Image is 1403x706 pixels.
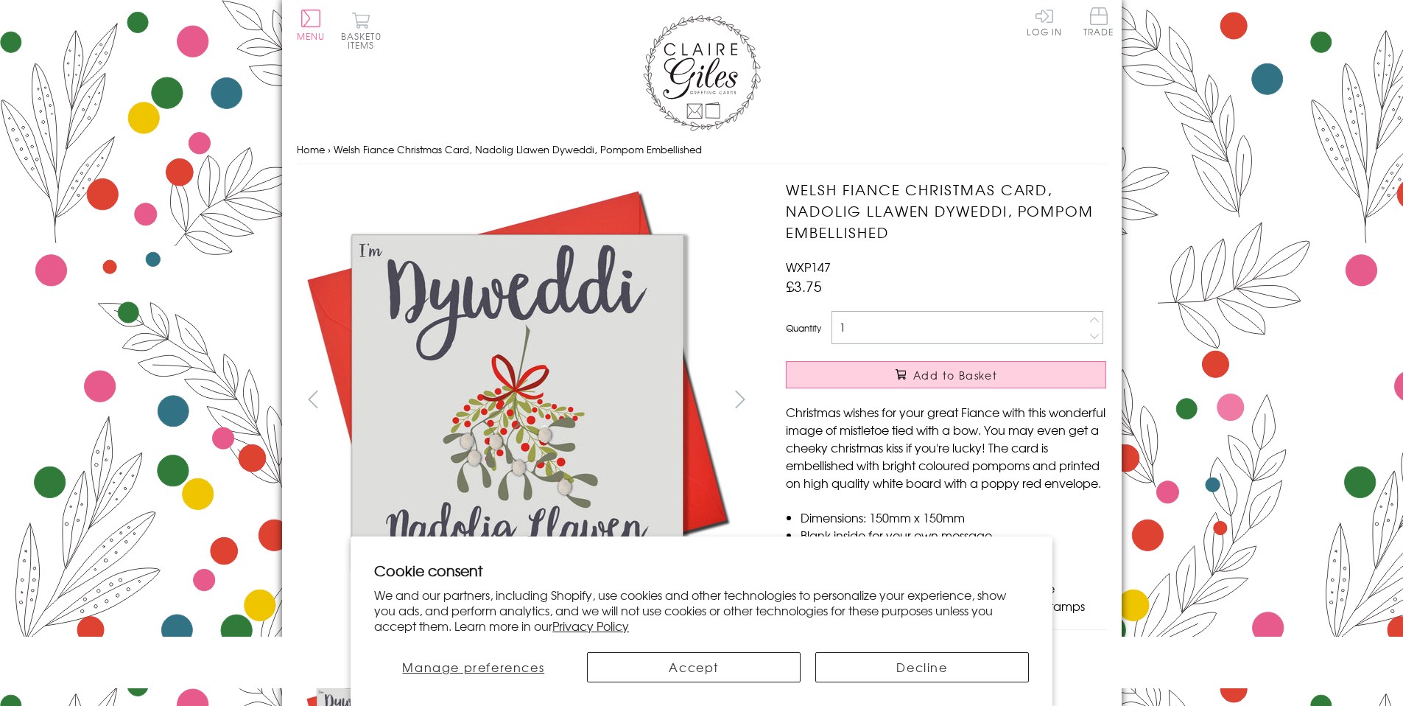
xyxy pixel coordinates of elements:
nav: breadcrumbs [297,135,1107,165]
span: Add to Basket [913,368,997,382]
h1: Welsh Fiance Christmas Card, Nadolig Llawen Dyweddi, Pompom Embellished [786,179,1106,242]
h2: Cookie consent [374,560,1029,581]
span: Trade [1083,7,1114,36]
span: Menu [297,29,326,43]
img: Claire Giles Greetings Cards [643,15,761,131]
li: Dimensions: 150mm x 150mm [801,508,1106,526]
span: 0 items [348,29,381,52]
span: Welsh Fiance Christmas Card, Nadolig Llawen Dyweddi, Pompom Embellished [334,142,702,156]
img: Welsh Fiance Christmas Card, Nadolig Llawen Dyweddi, Pompom Embellished [296,179,738,621]
span: Manage preferences [402,658,544,676]
button: Menu [297,10,326,41]
label: Quantity [786,321,821,335]
button: Accept [587,652,801,682]
p: We and our partners, including Shopify, use cookies and other technologies to personalize your ex... [374,587,1029,633]
button: prev [297,382,330,416]
a: Home [297,142,325,156]
button: Add to Basket [786,361,1106,388]
span: £3.75 [786,276,822,296]
a: Log In [1027,7,1062,36]
a: Privacy Policy [552,617,629,635]
span: › [328,142,331,156]
p: Christmas wishes for your great Fiance with this wonderful image of mistletoe tied with a bow. Yo... [786,403,1106,492]
button: Manage preferences [374,652,572,682]
button: next [723,382,756,416]
li: Blank inside for your own message [801,526,1106,544]
a: Trade [1083,7,1114,39]
span: WXP147 [786,258,831,276]
img: Welsh Fiance Christmas Card, Nadolig Llawen Dyweddi, Pompom Embellished [756,179,1198,533]
button: Decline [815,652,1029,682]
button: Basket0 items [341,12,381,49]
